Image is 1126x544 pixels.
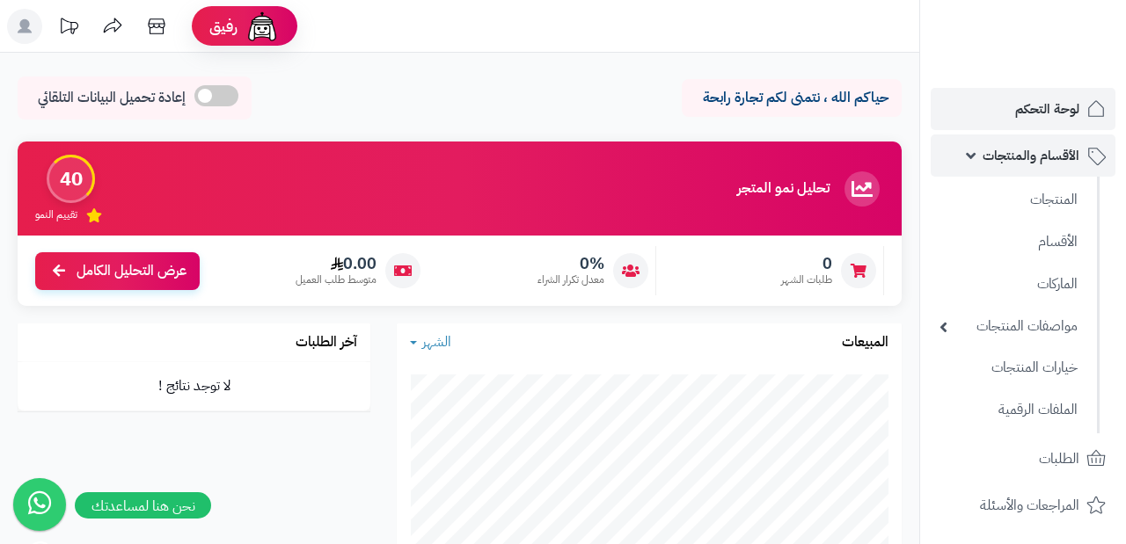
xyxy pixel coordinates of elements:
a: المنتجات [931,181,1086,219]
td: لا توجد نتائج ! [18,362,370,410]
span: 0% [537,254,604,273]
a: تحديثات المنصة [47,9,91,48]
h3: آخر الطلبات [296,335,357,351]
p: حياكم الله ، نتمنى لكم تجارة رابحة [695,88,888,108]
span: تقييم النمو [35,207,77,222]
span: رفيق [209,16,238,37]
span: المراجعات والأسئلة [980,493,1079,518]
a: الطلبات [931,438,1115,480]
h3: تحليل نمو المتجر [737,181,830,197]
span: 0 [781,254,832,273]
a: الشهر [410,332,451,352]
span: عرض التحليل الكامل [77,261,186,281]
a: الأقسام [931,223,1086,261]
a: عرض التحليل الكامل [35,252,200,290]
span: طلبات الشهر [781,272,832,287]
span: الأقسام والمنتجات [983,143,1079,168]
a: المراجعات والأسئلة [931,484,1115,526]
a: لوحة التحكم [931,88,1115,130]
span: لوحة التحكم [1015,97,1079,121]
span: 0.00 [296,254,377,273]
span: متوسط طلب العميل [296,272,377,287]
span: معدل تكرار الشراء [537,272,604,287]
a: الماركات [931,265,1086,303]
a: مواصفات المنتجات [931,308,1086,345]
img: ai-face.png [245,9,280,44]
a: الملفات الرقمية [931,391,1086,429]
span: الطلبات [1039,446,1079,471]
a: خيارات المنتجات [931,349,1086,387]
span: الشهر [422,331,451,352]
h3: المبيعات [842,335,888,351]
span: إعادة تحميل البيانات التلقائي [38,88,186,108]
